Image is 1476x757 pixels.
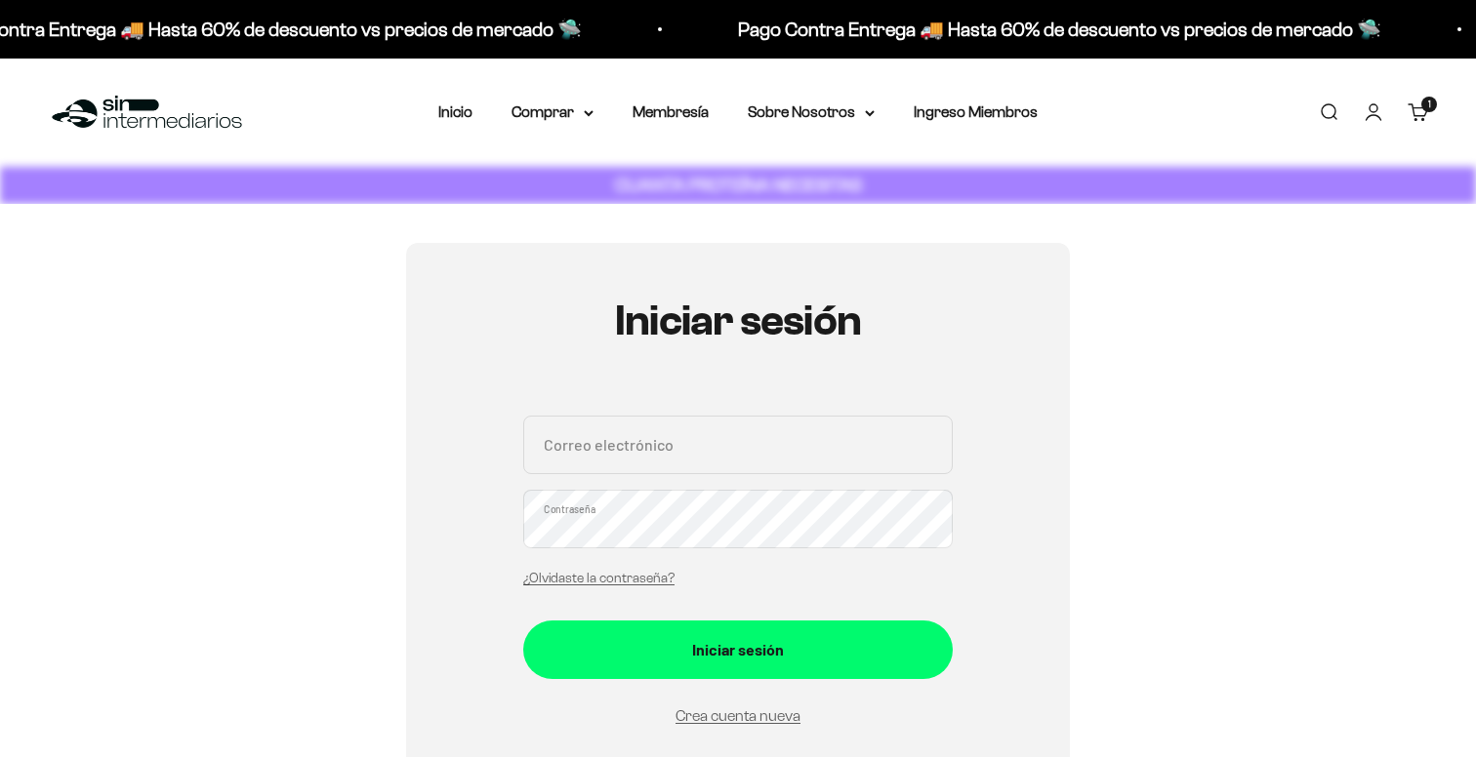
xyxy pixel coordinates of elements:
[562,637,914,662] div: Iniciar sesión
[438,103,472,120] a: Inicio
[676,707,800,724] a: Crea cuenta nueva
[523,620,953,679] button: Iniciar sesión
[633,103,709,120] a: Membresía
[512,100,594,125] summary: Comprar
[1428,100,1431,109] span: 1
[748,100,875,125] summary: Sobre Nosotros
[523,298,953,344] h1: Iniciar sesión
[615,175,862,195] strong: CUANTA PROTEÍNA NECESITAS
[914,103,1038,120] a: Ingreso Miembros
[523,571,675,585] a: ¿Olvidaste la contraseña?
[730,14,1373,45] p: Pago Contra Entrega 🚚 Hasta 60% de descuento vs precios de mercado 🛸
